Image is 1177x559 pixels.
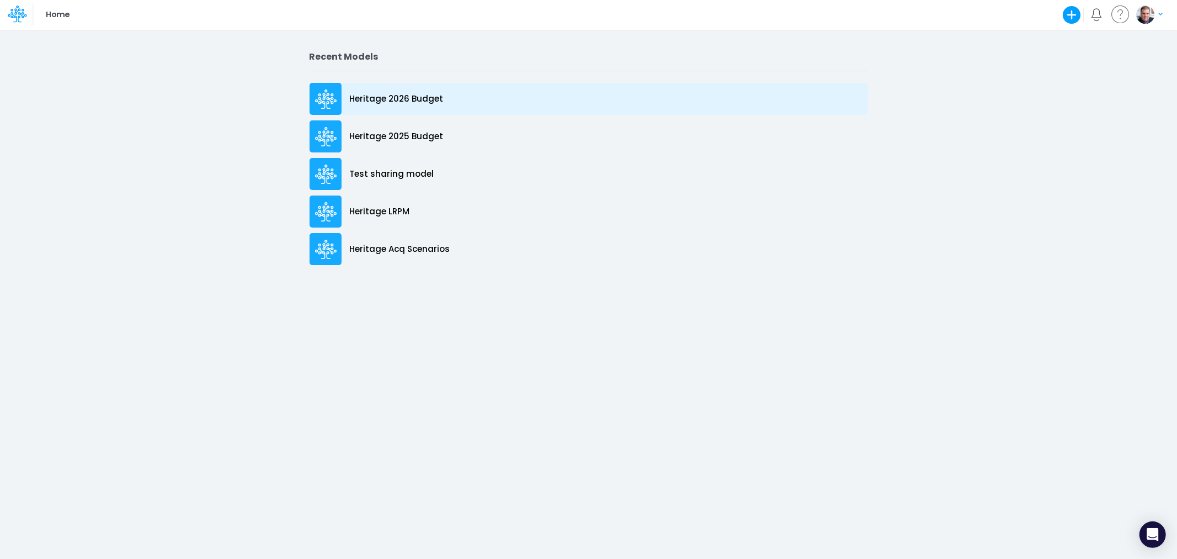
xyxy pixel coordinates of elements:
a: Test sharing model [310,155,868,193]
a: Heritage 2025 Budget [310,118,868,155]
p: Heritage 2026 Budget [350,93,444,106]
a: Heritage 2026 Budget [310,80,868,118]
p: Heritage LRPM [350,205,410,218]
p: Heritage 2025 Budget [350,130,444,143]
div: Open Intercom Messenger [1139,521,1166,548]
p: Home [46,9,70,21]
a: Heritage LRPM [310,193,868,230]
a: Notifications [1090,8,1103,21]
a: Heritage Acq Scenarios [310,230,868,268]
p: Test sharing model [350,168,434,181]
h2: Recent Models [310,51,868,62]
p: Heritage Acq Scenarios [350,243,450,256]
